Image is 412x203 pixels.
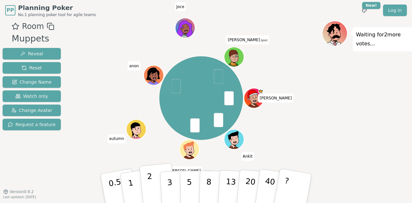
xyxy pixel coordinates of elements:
a: Log in [383,5,407,16]
span: Click to change your name [241,152,254,161]
span: Change Name [12,79,51,85]
button: Request a feature [3,119,61,130]
button: Watch only [3,90,61,102]
span: Jamaal is the host [258,89,263,94]
p: Waiting for 2 more votes... [356,30,409,48]
button: Click to change your avatar [225,48,243,66]
span: Click to change your name [167,166,202,175]
span: Last updated: [DATE] [3,195,36,199]
button: Add as favourite [12,21,19,32]
span: Planning Poker [18,3,96,12]
button: Change Name [3,76,61,88]
span: Watch only [15,93,48,99]
span: No.1 planning poker tool for agile teams [18,12,96,17]
span: Click to change your name [127,61,140,70]
span: Click to change your name [258,94,294,103]
a: PPPlanning PokerNo.1 planning poker tool for agile teams [5,3,96,17]
span: Room [22,21,44,32]
div: Muppets [12,32,54,45]
span: PP [6,6,14,14]
button: Reset [3,62,61,74]
span: Change Avatar [11,107,52,114]
div: New! [362,2,380,9]
button: Version0.9.2 [3,189,34,194]
button: Change Avatar [3,105,61,116]
button: New! [359,5,370,16]
span: Version 0.9.2 [10,189,34,194]
span: Request a feature [8,121,56,128]
span: Click to change your name [108,134,126,143]
span: Reset [22,65,42,71]
span: Click to change your name [175,2,186,11]
span: Click to change your name [226,35,269,44]
span: (you) [260,39,267,42]
span: Reveal [20,51,43,57]
button: Reveal [3,48,61,60]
